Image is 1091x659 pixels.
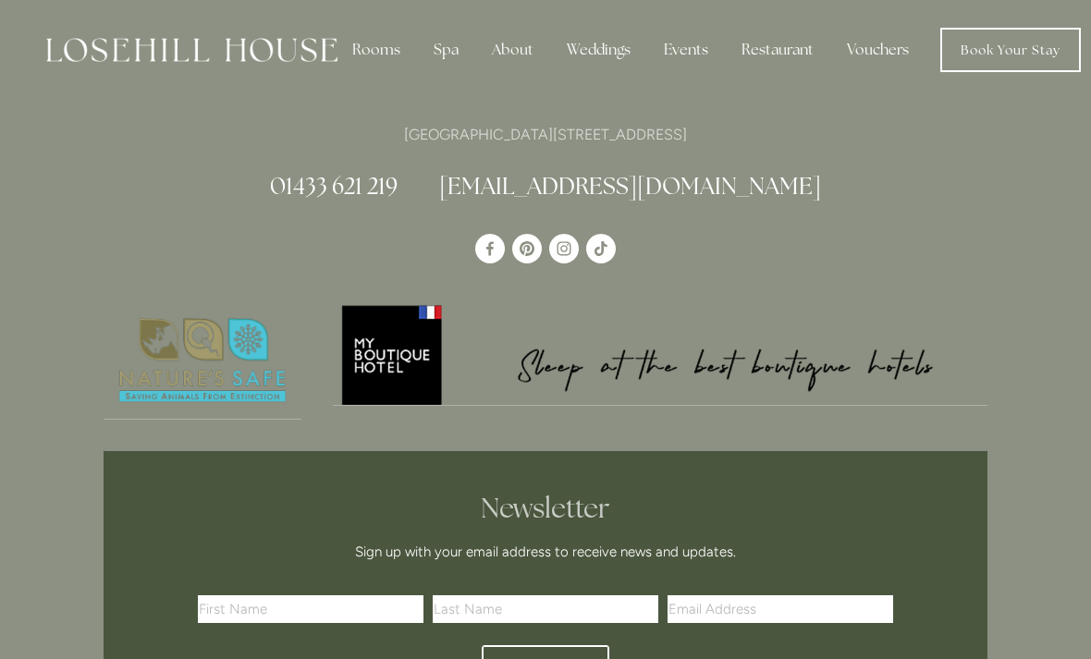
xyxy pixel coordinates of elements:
img: My Boutique Hotel - Logo [333,302,988,405]
h2: Newsletter [204,492,887,525]
a: 01433 621 219 [270,171,398,201]
a: Book Your Stay [940,28,1081,72]
div: Weddings [552,31,645,68]
div: About [477,31,548,68]
img: Losehill House [46,38,337,62]
input: First Name [198,595,423,623]
p: [GEOGRAPHIC_DATA][STREET_ADDRESS] [104,122,987,147]
div: Rooms [337,31,415,68]
input: Last Name [433,595,658,623]
input: Email Address [668,595,893,623]
a: Vouchers [832,31,924,68]
p: Sign up with your email address to receive news and updates. [204,541,887,563]
a: Losehill House Hotel & Spa [475,234,505,263]
img: Nature's Safe - Logo [104,302,301,419]
a: My Boutique Hotel - Logo [333,302,988,406]
a: Pinterest [512,234,542,263]
a: TikTok [586,234,616,263]
div: Restaurant [727,31,828,68]
div: Events [649,31,723,68]
a: Instagram [549,234,579,263]
a: Nature's Safe - Logo [104,302,301,420]
div: Spa [419,31,473,68]
a: [EMAIL_ADDRESS][DOMAIN_NAME] [439,171,821,201]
